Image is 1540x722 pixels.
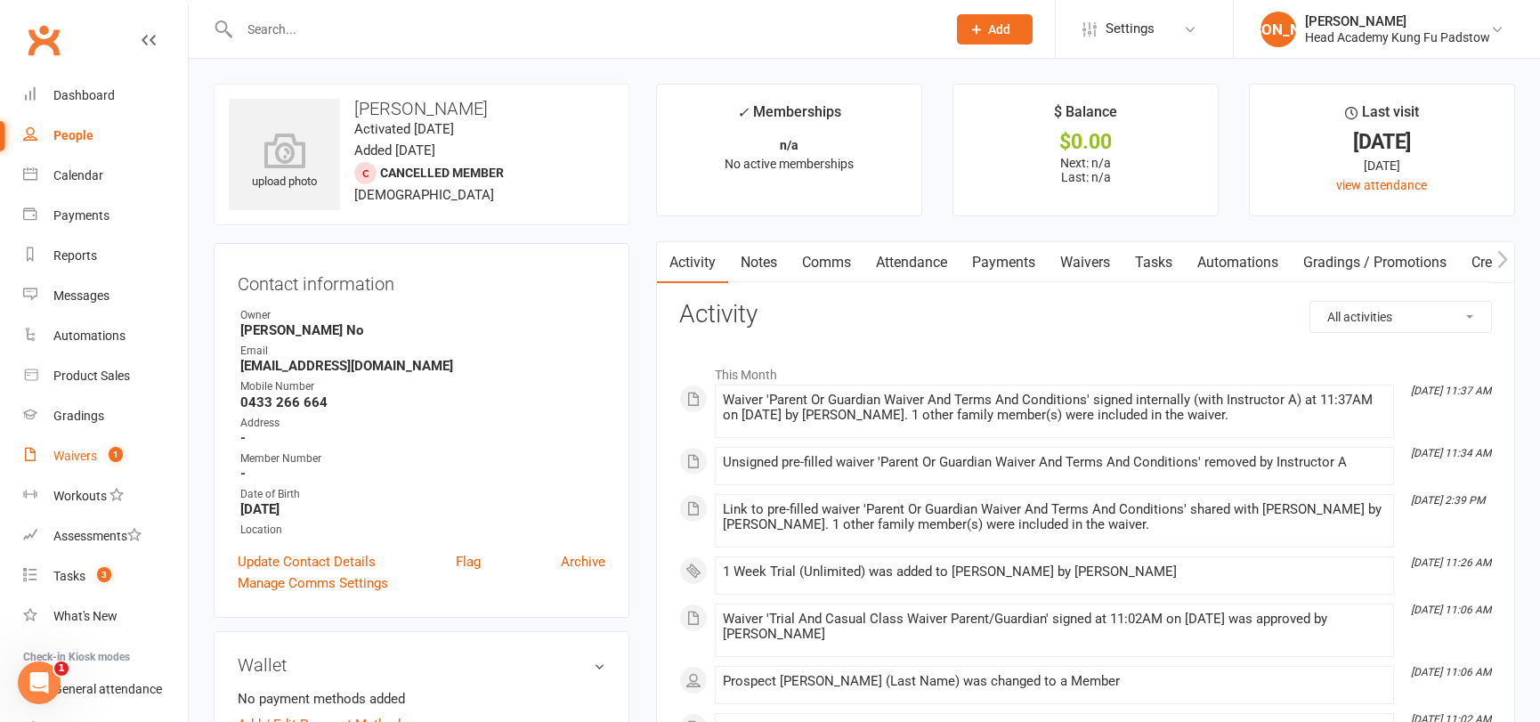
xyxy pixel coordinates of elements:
div: Automations [53,329,126,343]
a: Gradings / Promotions [1291,242,1459,283]
div: [DATE] [1266,156,1498,175]
div: Payments [53,208,109,223]
div: What's New [53,609,118,623]
div: Dashboard [53,88,115,102]
a: Automations [23,316,188,356]
h3: Activity [679,301,1492,329]
strong: [EMAIL_ADDRESS][DOMAIN_NAME] [240,358,605,374]
span: No active memberships [725,157,854,171]
div: Waivers [53,449,97,463]
a: view attendance [1336,178,1427,192]
i: [DATE] 11:26 AM [1411,556,1491,569]
strong: 0433 266 664 [240,394,605,410]
i: [DATE] 11:06 AM [1411,666,1491,678]
div: Workouts [53,489,107,503]
input: Search... [234,17,934,42]
time: Added [DATE] [354,142,435,158]
span: Add [988,22,1010,37]
div: Assessments [53,529,142,543]
li: This Month [679,356,1492,385]
div: Member Number [240,450,605,467]
div: Tasks [53,569,85,583]
div: Head Academy Kung Fu Padstow [1305,29,1490,45]
span: 3 [97,567,111,582]
h3: Wallet [238,655,605,675]
a: Tasks [1123,242,1185,283]
span: 1 [109,447,123,462]
strong: - [240,466,605,482]
div: Waiver 'Parent Or Guardian Waiver And Terms And Conditions' signed internally (with Instructor A)... [723,393,1386,423]
h3: Contact information [238,267,605,294]
a: Payments [960,242,1048,283]
div: Unsigned pre-filled waiver 'Parent Or Guardian Waiver And Terms And Conditions' removed by Instru... [723,455,1386,470]
a: Waivers 1 [23,436,188,476]
a: Automations [1185,242,1291,283]
strong: - [240,430,605,446]
div: People [53,128,93,142]
a: Clubworx [21,18,66,62]
a: Assessments [23,516,188,556]
span: Cancelled member [380,166,504,180]
a: Archive [561,551,605,572]
span: [DEMOGRAPHIC_DATA] [354,187,494,203]
div: Mobile Number [240,378,605,395]
i: ✓ [737,104,749,121]
a: Comms [790,242,863,283]
div: $0.00 [969,133,1202,151]
div: [PERSON_NAME] [1260,12,1296,47]
a: Gradings [23,396,188,436]
a: Workouts [23,476,188,516]
div: Calendar [53,168,103,183]
i: [DATE] 11:34 AM [1411,447,1491,459]
a: Reports [23,236,188,276]
div: Messages [53,288,109,303]
div: upload photo [229,133,340,191]
div: [DATE] [1266,133,1498,151]
div: 1 Week Trial (Unlimited) was added to [PERSON_NAME] by [PERSON_NAME] [723,564,1386,580]
div: [PERSON_NAME] [1305,13,1490,29]
a: Manage Comms Settings [238,572,388,594]
div: General attendance [53,682,162,696]
iframe: Intercom live chat [18,661,61,704]
a: Attendance [863,242,960,283]
span: Settings [1106,9,1155,49]
div: Reports [53,248,97,263]
div: Date of Birth [240,486,605,503]
div: Link to pre-filled waiver 'Parent Or Guardian Waiver And Terms And Conditions' shared with [PERSO... [723,502,1386,532]
a: Waivers [1048,242,1123,283]
a: Activity [657,242,728,283]
i: [DATE] 11:06 AM [1411,604,1491,616]
div: Memberships [737,101,841,134]
time: Activated [DATE] [354,121,454,137]
div: Owner [240,307,605,324]
div: Waiver 'Trial And Casual Class Waiver Parent/Guardian' signed at 11:02AM on [DATE] was approved b... [723,612,1386,642]
div: Email [240,343,605,360]
a: Flag [456,551,481,572]
a: Messages [23,276,188,316]
a: Tasks 3 [23,556,188,596]
div: Location [240,522,605,539]
a: Product Sales [23,356,188,396]
a: People [23,116,188,156]
div: Prospect [PERSON_NAME] (Last Name) was changed to a Member [723,674,1386,689]
h3: [PERSON_NAME] [229,99,614,118]
a: Payments [23,196,188,236]
p: Next: n/a Last: n/a [969,156,1202,184]
i: [DATE] 2:39 PM [1411,494,1485,507]
a: Notes [728,242,790,283]
div: Product Sales [53,369,130,383]
a: Dashboard [23,76,188,116]
div: Last visit [1345,101,1419,133]
a: Calendar [23,156,188,196]
a: General attendance kiosk mode [23,669,188,710]
div: Address [240,415,605,432]
div: $ Balance [1054,101,1117,133]
strong: [DATE] [240,501,605,517]
strong: [PERSON_NAME] No [240,322,605,338]
button: Add [957,14,1033,45]
div: Gradings [53,409,104,423]
span: 1 [54,661,69,676]
i: [DATE] 11:37 AM [1411,385,1491,397]
strong: n/a [780,138,798,152]
a: Update Contact Details [238,551,376,572]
